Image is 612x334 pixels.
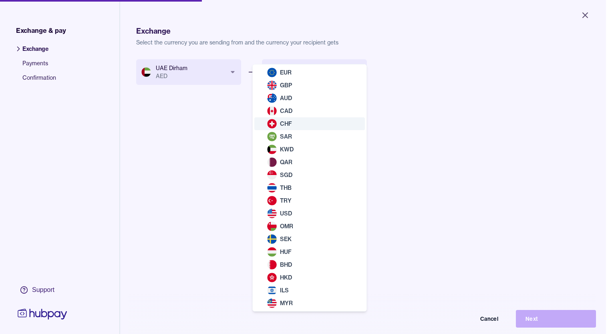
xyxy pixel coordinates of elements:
span: HKD [280,274,292,281]
span: CHF [280,120,292,127]
span: SAR [280,133,292,140]
span: OMR [280,223,293,230]
span: THB [280,184,292,191]
span: TRY [280,197,292,204]
span: ILS [280,287,289,294]
span: KWD [280,146,294,153]
span: SEK [280,235,292,243]
span: QAR [280,159,292,166]
span: MYR [280,300,293,307]
span: GBP [280,82,292,89]
button: Cancel [428,310,508,328]
span: EUR [280,69,292,76]
span: CAD [280,107,292,115]
span: BHD [280,261,292,268]
span: USD [280,210,292,217]
span: AUD [280,95,292,102]
span: SGD [280,171,292,179]
span: HUF [280,248,292,256]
